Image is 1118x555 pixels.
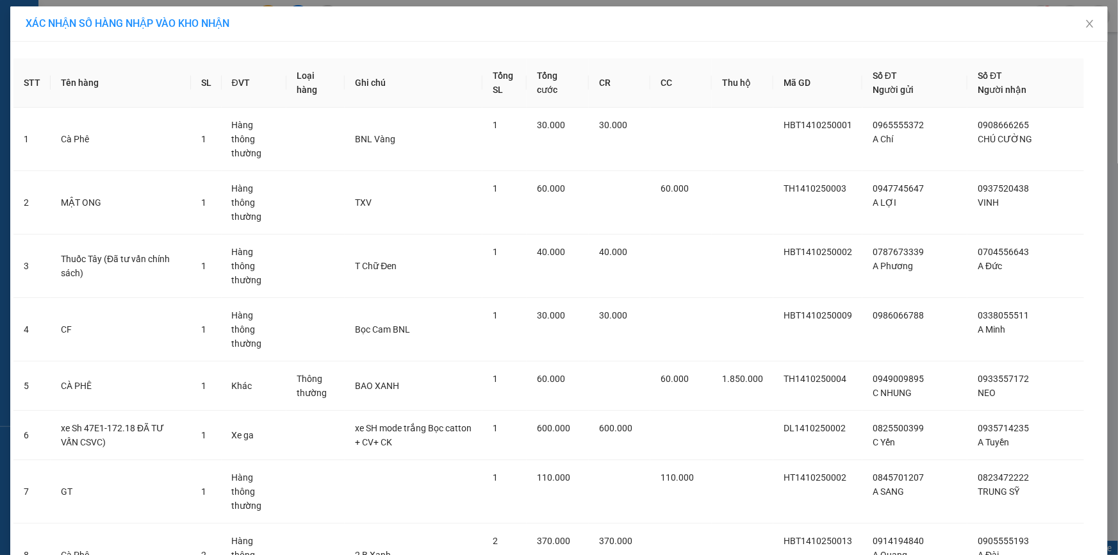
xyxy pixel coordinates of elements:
[286,361,345,411] td: Thông thường
[13,58,51,108] th: STT
[222,58,286,108] th: ĐVT
[537,183,565,194] span: 60.000
[978,70,1002,81] span: Số ĐT
[201,261,206,271] span: 1
[13,411,51,460] td: 6
[537,247,565,257] span: 40.000
[6,71,96,85] div: Nhận:
[51,298,191,361] td: CF
[66,26,186,42] div: Ngày gửi: 18:55 [DATE]
[978,374,1029,384] span: 0933557172
[873,134,893,144] span: A Chí
[978,388,996,398] span: NEO
[661,374,689,384] span: 60.000
[599,423,632,433] span: 600.000
[537,423,570,433] span: 600.000
[222,411,286,460] td: Xe ga
[873,472,924,483] span: 0845701207
[13,460,51,524] td: 7
[493,120,498,130] span: 1
[135,59,186,69] span: 0772420647
[650,58,712,108] th: CC
[978,437,1009,447] span: A Tuyền
[712,58,773,108] th: Thu hộ
[142,85,187,113] div: Tổng:
[345,58,482,108] th: Ghi chú
[978,472,1029,483] span: 0823472222
[599,247,627,257] span: 40.000
[66,6,186,26] div: Nhà xe Tiến Oanh
[493,374,498,384] span: 1
[493,423,498,433] span: 1
[493,183,498,194] span: 1
[51,361,191,411] td: CÀ PHÊ
[30,73,65,83] span: A Ngoan
[873,261,913,271] span: A Phương
[355,197,372,208] span: TXV
[51,85,97,113] div: CR :
[527,58,589,108] th: Tổng cước
[978,85,1026,95] span: Người nhận
[537,472,570,483] span: 110.000
[493,310,498,320] span: 1
[96,71,186,85] div: SĐT:
[22,59,45,69] span: A Pôn
[661,183,689,194] span: 60.000
[978,261,1002,271] span: A Đức
[222,298,286,361] td: Hàng thông thường
[784,247,852,257] span: HBT1410250002
[978,423,1029,433] span: 0935714235
[978,134,1032,144] span: CHÚ CƯỜNG
[873,437,895,447] span: C Yến
[355,134,395,144] span: BNL Vàng
[355,423,472,447] span: xe SH mode trắng Bọc catton + CV+ CK
[978,120,1029,130] span: 0908666265
[978,197,999,208] span: VINH
[222,171,286,235] td: Hàng thông thường
[13,361,51,411] td: 5
[978,247,1029,257] span: 0704556643
[873,85,914,95] span: Người gửi
[493,247,498,257] span: 1
[978,310,1029,320] span: 0338055511
[201,134,206,144] span: 1
[51,460,191,524] td: GT
[537,374,565,384] span: 60.000
[661,472,694,483] span: 110.000
[201,430,206,440] span: 1
[873,486,904,497] span: A SANG
[222,235,286,298] td: Hàng thông thường
[873,388,912,398] span: C NHUNG
[873,374,924,384] span: 0949009895
[6,6,57,57] img: logo.jpg
[784,536,852,546] span: HBT1410250013
[493,536,498,546] span: 2
[135,73,186,83] span: 0939701668
[191,58,222,108] th: SL
[537,536,570,546] span: 370.000
[784,183,846,194] span: TH1410250003
[1072,6,1108,42] button: Close
[222,460,286,524] td: Hàng thông thường
[722,374,763,384] span: 1.850.000
[482,58,527,108] th: Tổng SL
[978,324,1005,335] span: A Minh
[978,536,1029,546] span: 0905555193
[13,171,51,235] td: 2
[873,247,924,257] span: 0787673339
[784,120,852,130] span: HBT1410250001
[589,58,650,108] th: CR
[873,536,924,546] span: 0914194840
[286,58,345,108] th: Loại hàng
[355,381,399,391] span: BAO XANH
[201,381,206,391] span: 1
[1085,19,1095,29] span: close
[111,87,117,97] span: 0
[537,310,565,320] span: 30.000
[873,183,924,194] span: 0947745647
[978,183,1029,194] span: 0937520438
[13,235,51,298] td: 3
[201,486,206,497] span: 1
[599,120,627,130] span: 30.000
[18,87,23,97] span: 1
